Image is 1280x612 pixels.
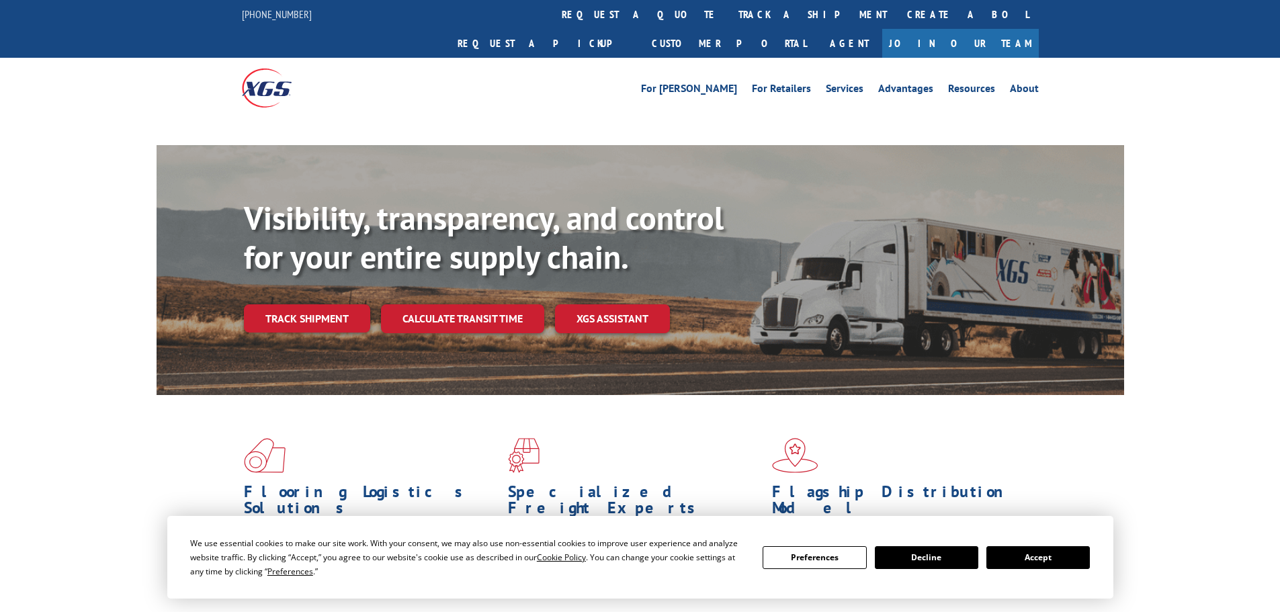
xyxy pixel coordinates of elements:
[772,484,1026,523] h1: Flagship Distribution Model
[948,83,995,98] a: Resources
[826,83,863,98] a: Services
[242,7,312,21] a: [PHONE_NUMBER]
[508,438,540,473] img: xgs-icon-focused-on-flooring-red
[763,546,866,569] button: Preferences
[641,83,737,98] a: For [PERSON_NAME]
[244,484,498,523] h1: Flooring Logistics Solutions
[267,566,313,577] span: Preferences
[244,304,370,333] a: Track shipment
[244,438,286,473] img: xgs-icon-total-supply-chain-intelligence-red
[772,438,818,473] img: xgs-icon-flagship-distribution-model-red
[752,83,811,98] a: For Retailers
[167,516,1113,599] div: Cookie Consent Prompt
[555,304,670,333] a: XGS ASSISTANT
[816,29,882,58] a: Agent
[882,29,1039,58] a: Join Our Team
[878,83,933,98] a: Advantages
[447,29,642,58] a: Request a pickup
[875,546,978,569] button: Decline
[508,484,762,523] h1: Specialized Freight Experts
[190,536,746,578] div: We use essential cookies to make our site work. With your consent, we may also use non-essential ...
[986,546,1090,569] button: Accept
[642,29,816,58] a: Customer Portal
[244,197,724,277] b: Visibility, transparency, and control for your entire supply chain.
[381,304,544,333] a: Calculate transit time
[537,552,586,563] span: Cookie Policy
[1010,83,1039,98] a: About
